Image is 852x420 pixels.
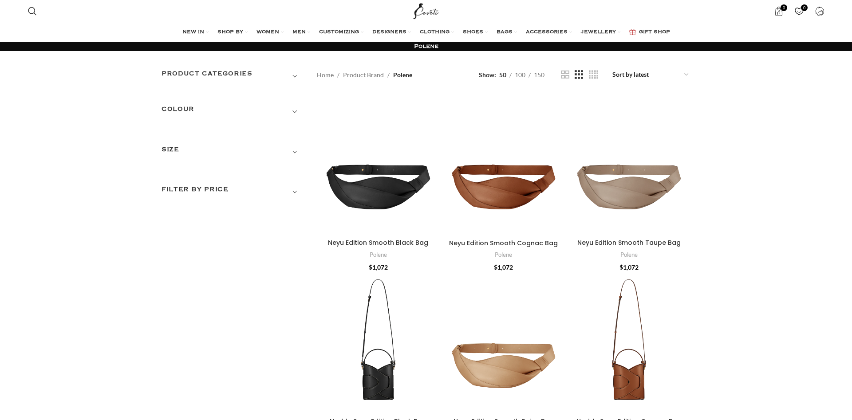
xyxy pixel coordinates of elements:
[494,263,513,271] bdi: 1,072
[182,24,209,41] a: NEW IN
[162,69,304,84] h3: Product categories
[497,24,517,41] a: BAGS
[790,2,808,20] div: My Wishlist
[769,2,788,20] a: 0
[581,29,616,36] span: JEWELLERY
[319,24,363,41] a: CUSTOMIZING
[24,24,828,41] div: Main navigation
[256,24,284,41] a: WOMEN
[217,29,243,36] span: SHOP BY
[217,24,248,41] a: SHOP BY
[442,94,565,235] a: Neyu Edition Smooth Cognac Bag
[463,29,483,36] span: SHOES
[317,273,440,413] a: Nodde Seau Edition Black Bag
[526,29,568,36] span: ACCESSORIES
[162,145,304,160] h3: SIZE
[619,263,639,271] bdi: 1,072
[619,263,623,271] span: $
[442,273,565,413] a: Neyu Edition Smooth Beige Bag
[256,29,279,36] span: WOMEN
[372,29,406,36] span: DESIGNERS
[370,251,387,259] a: Polene
[182,29,204,36] span: NEW IN
[420,29,450,36] span: CLOTHING
[162,104,304,119] h3: COLOUR
[494,263,497,271] span: $
[463,24,488,41] a: SHOES
[629,29,636,35] img: GiftBag
[369,263,388,271] bdi: 1,072
[449,239,558,247] a: Neyu Edition Smooth Cognac Bag
[568,273,690,413] a: Nodde Seau Edition Cognac Bag
[372,24,411,41] a: DESIGNERS
[411,7,441,14] a: Site logo
[24,2,41,20] a: Search
[497,29,513,36] span: BAGS
[620,251,638,259] a: Polene
[420,24,454,41] a: CLOTHING
[328,238,428,247] a: Neyu Edition Smooth Black Bag
[319,29,359,36] span: CUSTOMIZING
[581,24,620,41] a: JEWELLERY
[526,24,572,41] a: ACCESSORIES
[495,251,512,259] a: Polene
[629,24,670,41] a: GIFT SHOP
[292,29,306,36] span: MEN
[369,263,372,271] span: $
[317,94,440,235] a: Neyu Edition Smooth Black Bag
[639,29,670,36] span: GIFT SHOP
[801,4,808,11] span: 0
[162,184,304,200] h3: Filter by price
[568,94,690,235] a: Neyu Edition Smooth Taupe Bag
[292,24,310,41] a: MEN
[790,2,808,20] a: 0
[781,4,787,11] span: 0
[577,238,681,247] a: Neyu Edition Smooth Taupe Bag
